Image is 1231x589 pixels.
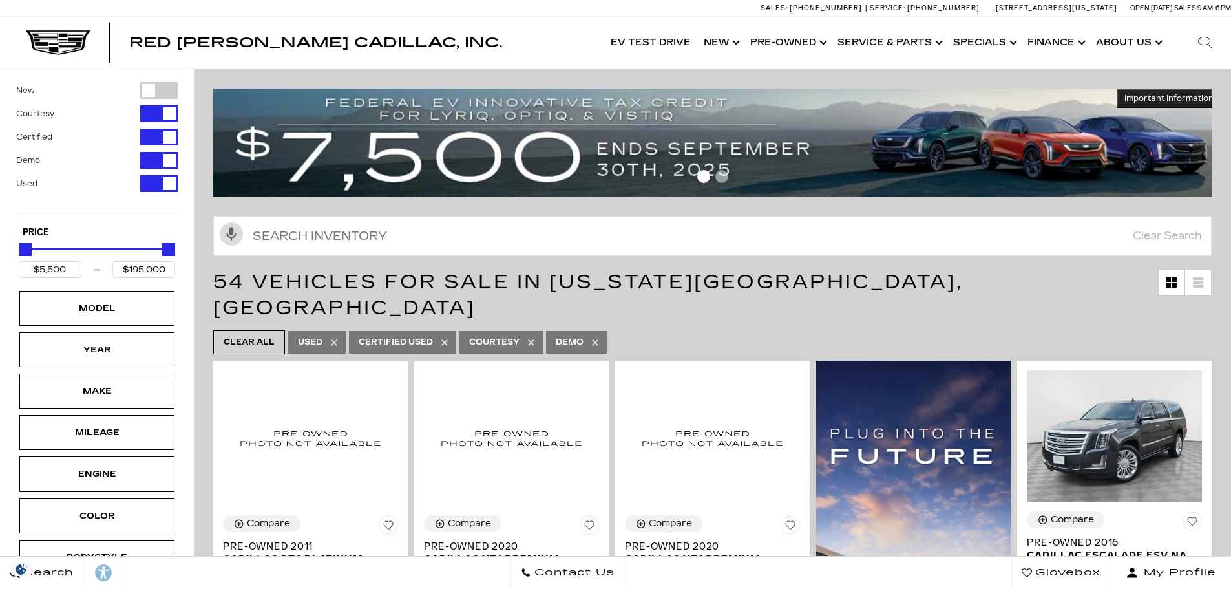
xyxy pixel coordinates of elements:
[65,343,129,357] div: Year
[1027,536,1192,549] span: Pre-Owned 2016
[1032,564,1100,582] span: Glovebox
[20,564,74,582] span: Search
[604,17,697,69] a: EV Test Drive
[1027,549,1192,562] span: Cadillac Escalade ESV NA
[213,89,1221,197] img: vrp-tax-ending-august-version
[26,30,90,55] img: Cadillac Dark Logo with Cadillac White Text
[625,540,790,553] span: Pre-Owned 2020
[19,374,174,409] div: MakeMake
[761,4,788,12] span: Sales:
[16,131,52,144] label: Certified
[213,216,1212,256] input: Search Inventory
[947,17,1021,69] a: Specials
[531,564,615,582] span: Contact Us
[781,515,800,540] button: Save Vehicle
[1197,4,1231,12] span: 9 AM-6 PM
[65,509,129,523] div: Color
[715,170,728,183] span: Go to slide 2
[424,370,599,506] img: 2020 Cadillac XT4 Premium Luxury
[761,5,865,12] a: Sales: [PHONE_NUMBER]
[224,334,275,350] span: Clear All
[424,553,589,579] span: Cadillac XT4 Premium Luxury
[19,415,174,450] div: MileageMileage
[1011,557,1111,589] a: Glovebox
[1027,370,1202,502] img: 2016 Cadillac Escalade ESV NA
[424,540,599,579] a: Pre-Owned 2020Cadillac XT4 Premium Luxury
[298,334,322,350] span: Used
[697,170,710,183] span: Go to slide 1
[625,553,790,579] span: Cadillac XT4 Premium Luxury
[744,17,831,69] a: Pre-Owned
[831,17,947,69] a: Service & Parts
[223,515,300,532] button: Compare Vehicle
[6,562,36,576] img: Opt-Out Icon
[19,540,174,575] div: BodystyleBodystyle
[697,17,744,69] a: New
[448,518,491,530] div: Compare
[625,540,800,579] a: Pre-Owned 2020Cadillac XT4 Premium Luxury
[359,334,433,350] span: Certified Used
[625,370,800,506] img: 2020 Cadillac XT4 Premium Luxury
[790,4,862,12] span: [PHONE_NUMBER]
[129,36,502,49] a: Red [PERSON_NAME] Cadillac, Inc.
[996,4,1117,12] a: [STREET_ADDRESS][US_STATE]
[223,370,398,506] img: 2011 Cadillac DTS Platinum Collection
[129,35,502,50] span: Red [PERSON_NAME] Cadillac, Inc.
[162,243,175,256] div: Maximum Price
[19,261,81,278] input: Minimum
[65,384,129,398] div: Make
[19,456,174,491] div: EngineEngine
[19,291,174,326] div: ModelModel
[16,82,178,215] div: Filter by Vehicle Type
[23,227,171,239] h5: Price
[223,553,388,579] span: Cadillac DTS Platinum Collection
[1139,564,1216,582] span: My Profile
[870,4,905,12] span: Service:
[65,550,129,564] div: Bodystyle
[213,270,963,319] span: 54 Vehicles for Sale in [US_STATE][GEOGRAPHIC_DATA], [GEOGRAPHIC_DATA]
[112,261,175,278] input: Maximum
[65,301,129,316] div: Model
[649,518,692,530] div: Compare
[1111,557,1231,589] button: Open user profile menu
[1027,536,1202,562] a: Pre-Owned 2016Cadillac Escalade ESV NA
[1051,514,1094,526] div: Compare
[469,334,520,350] span: Courtesy
[16,107,54,120] label: Courtesy
[1027,511,1104,528] button: Compare Vehicle
[1117,89,1221,108] button: Important Information
[65,425,129,440] div: Mileage
[6,562,36,576] section: Click to Open Cookie Consent Modal
[424,515,501,532] button: Compare Vehicle
[65,467,129,481] div: Engine
[580,515,599,540] button: Save Vehicle
[424,540,589,553] span: Pre-Owned 2020
[379,515,398,540] button: Save Vehicle
[223,540,398,579] a: Pre-Owned 2011Cadillac DTS Platinum Collection
[16,84,35,97] label: New
[1089,17,1166,69] a: About Us
[1183,511,1202,536] button: Save Vehicle
[19,332,174,367] div: YearYear
[1174,4,1197,12] span: Sales:
[1124,93,1214,103] span: Important Information
[223,540,388,553] span: Pre-Owned 2011
[16,154,40,167] label: Demo
[1021,17,1089,69] a: Finance
[19,498,174,533] div: ColorColor
[510,557,625,589] a: Contact Us
[625,515,702,532] button: Compare Vehicle
[16,177,37,190] label: Used
[865,5,983,12] a: Service: [PHONE_NUMBER]
[247,518,290,530] div: Compare
[556,334,584,350] span: Demo
[1130,4,1173,12] span: Open [DATE]
[19,243,32,256] div: Minimum Price
[220,222,243,246] svg: Click to toggle on voice search
[907,4,980,12] span: [PHONE_NUMBER]
[19,239,175,278] div: Price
